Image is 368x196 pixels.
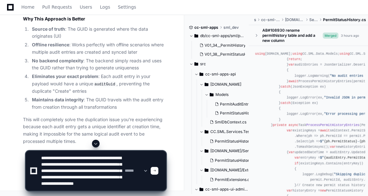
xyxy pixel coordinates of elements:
[205,72,236,77] span: cc-sml-apps-api
[215,120,246,125] span: SmlDbContext.cs
[100,5,110,9] span: Logs
[21,5,34,9] span: Home
[210,82,241,87] span: [DOMAIN_NAME]
[30,96,166,111] li: : The GUID travels with the audit entry from creation through all transformations
[23,16,166,22] h2: Why This Approach is Better
[194,25,218,30] span: cc-sml-apps
[210,129,254,134] span: CC.SML.Services.Tests/Services
[30,41,166,56] li: : Works perfectly with offline scenarios where multiple audit entries are created and synced later
[262,28,323,43] div: AB#108930 rename permithistory table and add a new column
[199,70,203,78] svg: Directory
[32,58,83,63] strong: No backend complexity
[220,102,256,107] span: PermitAuditEntry.cs
[194,32,198,40] svg: Directory
[254,17,256,22] span: src
[215,92,229,97] span: Models
[324,139,357,143] span: {ph.PermitStatus}
[212,100,261,109] button: PermitAuditEntry.cs
[255,52,265,56] span: using
[42,5,72,9] span: Pull Requests
[212,109,261,118] button: PermitStatusHistory.cs
[197,41,245,50] button: V01_34__PermitHistory.sql
[223,25,239,30] span: sml_dev
[273,123,287,127] span: private
[287,128,292,132] span: var
[197,50,245,59] button: V01_38__PermitStatusHistory.sql
[32,42,69,47] strong: Offline resilience
[30,73,166,95] li: : Each audit entry in your payload would have a unique , preventing the duplicate "Create" entries
[289,57,300,61] span: return
[207,118,256,127] button: SmlDbContext.cs
[189,59,244,69] button: src
[205,52,263,57] span: V01_38__PermitStatusHistory.sql
[323,32,338,38] span: Merged
[194,60,198,68] svg: Directory
[281,101,290,105] span: catch
[205,43,252,48] span: V01_34__PermitHistory.sql
[289,79,298,83] span: await
[32,26,65,32] strong: Source of truth
[320,128,330,132] span: await
[93,82,116,87] code: auditGuid
[292,52,302,56] span: using
[205,90,259,100] button: Models
[323,17,366,22] span: PermitStatusHistory.cs
[220,111,261,116] span: PermitStatusHistory.cs
[289,63,294,67] span: var
[32,74,98,79] strong: Eliminates your exact problem
[289,123,298,127] span: async
[80,5,92,9] span: Users
[200,33,244,38] span: db/cc-sml-apps/sml/public-all
[199,79,254,90] button: [DOMAIN_NAME]
[30,26,166,40] li: : The GUID is generated where the data originates (UI)
[309,17,318,22] span: Services
[207,137,256,146] button: PermitStatusHistoryServiceTests.cs
[189,31,244,41] button: db/cc-sml-apps/sml/public-all
[205,128,208,136] svg: Directory
[210,91,214,98] svg: Directory
[23,116,166,145] p: This will completely solve the duplication issue you're experiencing because each audit entry get...
[341,33,359,38] div: 3 hours ago
[205,81,208,88] svg: Directory
[285,17,304,22] span: [DOMAIN_NAME]
[199,127,254,137] button: CC.SML.Services.Tests/Services
[200,61,206,67] span: src
[118,5,136,9] span: Settings
[306,123,359,127] span: ProcessPermitHistoryEntries
[32,97,84,102] strong: Maintains data integrity
[215,139,280,144] span: PermitStatusHistoryServiceTests.cs
[281,84,290,88] span: catch
[340,52,349,56] span: using
[30,57,166,72] li: : The backend simply reads and uses the GUID rather than trying to generate uniqueness
[194,69,249,79] button: cc-sml-apps-api
[261,17,280,22] span: cc-sml-apps-api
